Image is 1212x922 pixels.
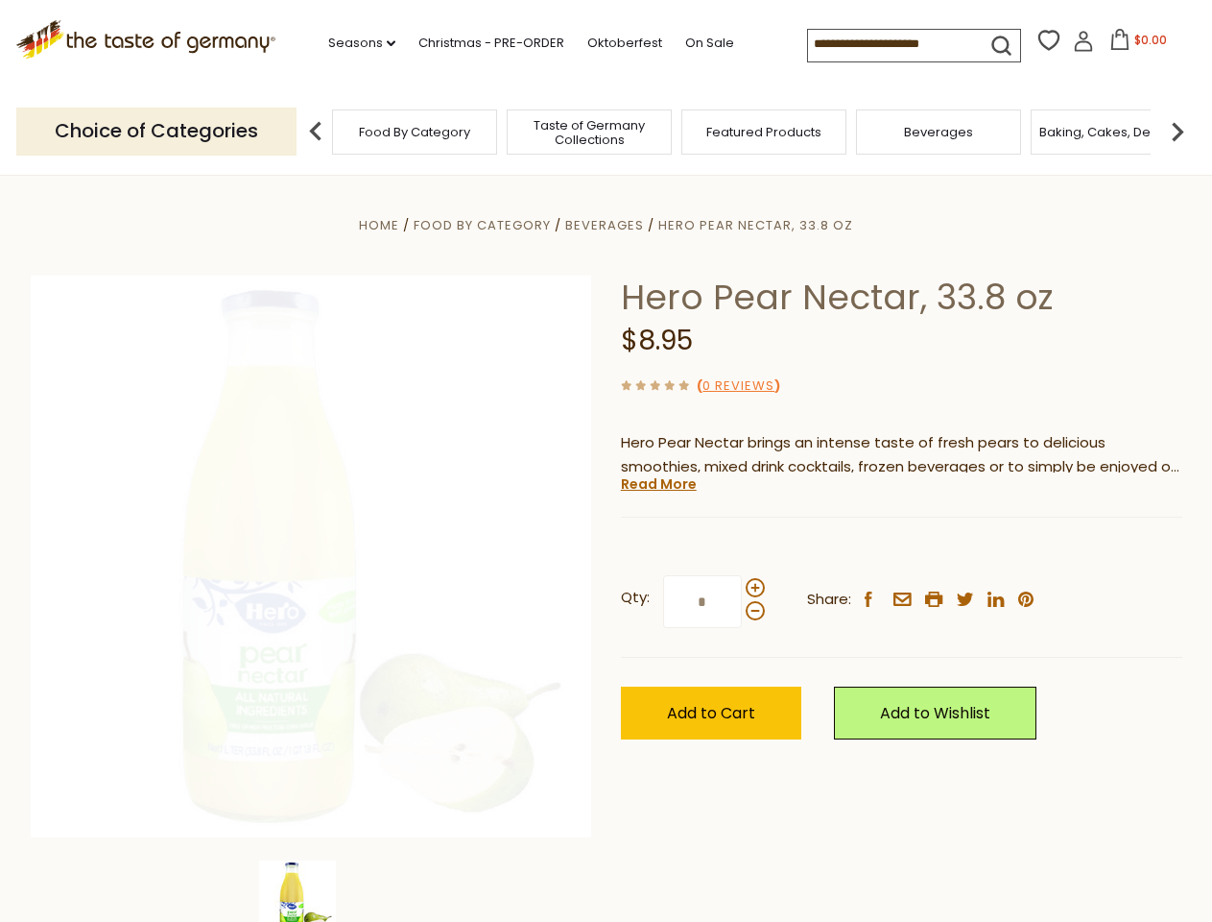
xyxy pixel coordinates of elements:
[697,376,780,395] span: ( )
[621,276,1182,319] h1: Hero Pear Nectar, 33.8 oz
[658,216,853,234] a: Hero Pear Nectar, 33.8 oz
[621,431,1182,479] p: Hero Pear Nectar brings an intense taste of fresh pears to delicious smoothies, mixed drink cockt...
[359,125,470,139] a: Food By Category
[834,687,1036,740] a: Add to Wishlist
[621,322,693,359] span: $8.95
[587,33,662,54] a: Oktoberfest
[1158,112,1197,151] img: next arrow
[1098,29,1179,58] button: $0.00
[31,276,592,837] img: Hero Pear Nectar, 33.8 oz
[621,474,697,494] a: Read More
[685,33,734,54] a: On Sale
[565,216,644,234] a: Beverages
[621,586,650,610] strong: Qty:
[418,33,564,54] a: Christmas - PRE-ORDER
[904,125,973,139] a: Beverages
[706,125,821,139] a: Featured Products
[1134,32,1167,48] span: $0.00
[297,112,335,151] img: previous arrow
[807,588,851,612] span: Share:
[359,216,399,234] a: Home
[621,687,801,740] button: Add to Cart
[667,702,755,724] span: Add to Cart
[512,118,666,147] a: Taste of Germany Collections
[414,216,551,234] a: Food By Category
[1039,125,1188,139] a: Baking, Cakes, Desserts
[663,575,742,628] input: Qty:
[328,33,395,54] a: Seasons
[16,108,297,155] p: Choice of Categories
[702,376,774,397] a: 0 Reviews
